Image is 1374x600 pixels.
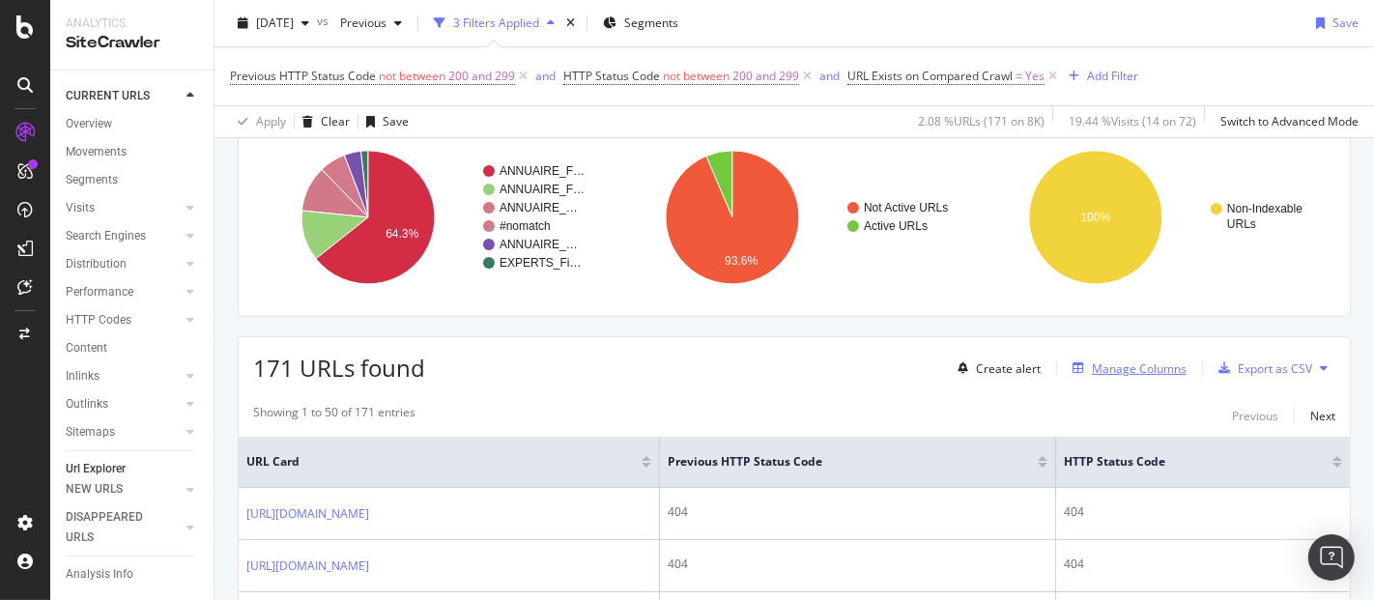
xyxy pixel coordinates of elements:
button: Previous [332,8,410,39]
div: Distribution [66,254,127,274]
div: times [562,14,579,33]
div: 404 [1064,556,1342,573]
div: CURRENT URLS [66,86,150,106]
svg: A chart. [253,133,602,301]
button: Add Filter [1061,65,1138,88]
div: HTTP Codes [66,310,131,330]
a: [URL][DOMAIN_NAME] [246,557,369,576]
div: Inlinks [66,366,100,386]
text: 93.6% [725,254,758,268]
div: Export as CSV [1238,360,1312,377]
button: Export as CSV [1211,353,1312,384]
div: 2.08 % URLs ( 171 on 8K ) [918,113,1045,129]
a: Visits [66,198,181,218]
div: 19.44 % Visits ( 14 on 72 ) [1069,113,1196,129]
div: Analysis Info [66,564,133,585]
div: Switch to Advanced Mode [1220,113,1359,129]
button: and [819,67,840,85]
a: DISAPPEARED URLS [66,507,181,548]
text: ANNUAIRE_F… [500,164,585,178]
a: Overview [66,114,200,134]
button: 3 Filters Applied [426,8,562,39]
button: Save [358,106,409,137]
a: Inlinks [66,366,181,386]
div: and [819,68,840,84]
a: NEW URLS [66,479,181,500]
svg: A chart. [981,133,1330,301]
div: DISAPPEARED URLS [66,507,163,548]
span: 200 and 299 [732,63,799,90]
div: Showing 1 to 50 of 171 entries [253,404,415,427]
div: Content [66,338,107,358]
button: Previous [1232,404,1278,427]
button: and [535,67,556,85]
text: Not Active URLs [864,201,948,214]
text: URLs [1227,217,1256,231]
span: URL Exists on Compared Crawl [847,68,1013,84]
text: Active URLs [864,219,928,233]
a: Outlinks [66,394,181,414]
a: Segments [66,170,200,190]
a: CURRENT URLS [66,86,181,106]
div: Sitemaps [66,422,115,443]
div: Save [1332,14,1359,31]
div: Visits [66,198,95,218]
span: 200 and 299 [448,63,515,90]
text: #nomatch [500,219,551,233]
span: not between [663,68,730,84]
span: Previous [332,14,386,31]
div: NEW URLS [66,479,123,500]
button: Next [1310,404,1335,427]
text: 64.3% [386,227,418,241]
div: Analytics [66,15,198,32]
span: Yes [1025,63,1045,90]
div: Outlinks [66,394,108,414]
div: Overview [66,114,112,134]
div: Performance [66,282,133,302]
button: Clear [295,106,350,137]
button: Switch to Advanced Mode [1213,106,1359,137]
button: Segments [595,8,686,39]
div: SiteCrawler [66,32,198,54]
div: Previous [1232,408,1278,424]
text: ANNUAIRE_… [500,201,578,214]
button: Create alert [950,353,1041,384]
button: Manage Columns [1065,357,1187,380]
span: not between [379,68,445,84]
div: Movements [66,142,127,162]
div: Segments [66,170,118,190]
div: Save [383,113,409,129]
div: Manage Columns [1092,360,1187,377]
span: 171 URLs found [253,352,425,384]
span: Previous HTTP Status Code [668,453,1009,471]
span: HTTP Status Code [1064,453,1303,471]
div: 404 [668,556,1047,573]
div: Create alert [976,360,1041,377]
div: Apply [256,113,286,129]
div: 3 Filters Applied [453,14,539,31]
div: and [535,68,556,84]
text: Non-Indexable [1227,202,1302,215]
div: Clear [321,113,350,129]
a: Performance [66,282,181,302]
div: Next [1310,408,1335,424]
a: Distribution [66,254,181,274]
a: HTTP Codes [66,310,181,330]
span: = [1016,68,1022,84]
a: Analysis Info [66,564,200,585]
div: Open Intercom Messenger [1308,534,1355,581]
div: 404 [668,503,1047,521]
svg: A chart. [617,133,966,301]
text: 100% [1081,211,1111,224]
button: Apply [230,106,286,137]
a: Url Explorer [66,459,200,479]
text: EXPERTS_Fi… [500,256,581,270]
span: Segments [624,14,678,31]
text: ANNUAIRE_F… [500,183,585,196]
div: Search Engines [66,226,146,246]
div: Url Explorer [66,459,126,479]
button: [DATE] [230,8,317,39]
